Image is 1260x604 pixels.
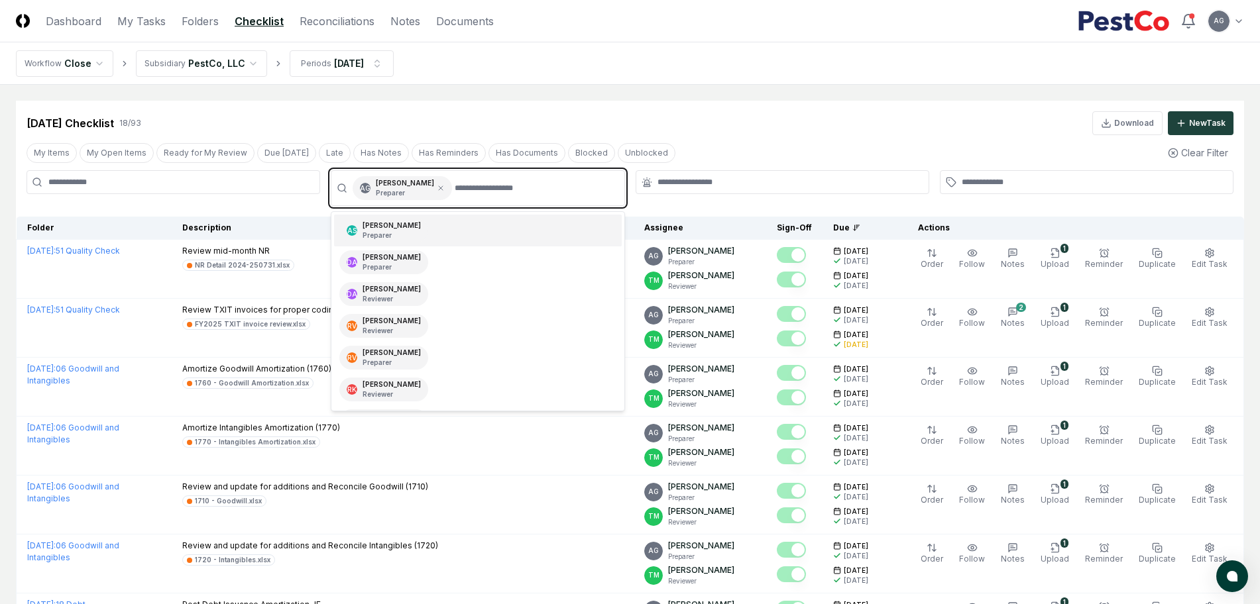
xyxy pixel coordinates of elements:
[290,50,394,77] button: Periods[DATE]
[182,319,310,330] a: FY2025 TXIT invoice review.xlsx
[668,328,734,340] p: [PERSON_NAME]
[80,143,154,163] button: My Open Items
[844,281,868,291] div: [DATE]
[844,541,868,551] span: [DATE]
[1060,479,1068,489] div: 1
[182,13,219,29] a: Folders
[1060,362,1068,371] div: 1
[172,217,634,240] th: Description
[844,399,868,409] div: [DATE]
[921,259,943,269] span: Order
[27,115,114,131] div: [DATE] Checklist
[1136,363,1178,391] button: Duplicate
[1060,421,1068,430] div: 1
[1082,481,1125,509] button: Reminder
[998,363,1027,391] button: Notes
[182,377,314,389] a: 1760 - Goodwill Amortization.xlsx
[1082,304,1125,332] button: Reminder
[347,289,357,299] span: DA
[668,446,734,458] p: [PERSON_NAME]
[844,551,868,561] div: [DATE]
[777,542,806,558] button: Mark complete
[844,492,868,502] div: [DATE]
[17,217,172,240] th: Folder
[844,271,868,281] span: [DATE]
[668,340,734,350] p: Reviewer
[956,245,988,273] button: Follow
[618,143,675,163] button: Unblocked
[119,117,141,129] div: 18 / 93
[300,13,374,29] a: Reconciliations
[1085,318,1123,328] span: Reminder
[1189,422,1230,450] button: Edit Task
[956,481,988,509] button: Follow
[1038,304,1072,332] button: 1Upload
[844,340,868,350] div: [DATE]
[921,377,943,387] span: Order
[956,363,988,391] button: Follow
[1139,495,1176,505] span: Duplicate
[1136,540,1178,568] button: Duplicate
[182,436,320,448] a: 1770 - Intangibles Amortization.xlsx
[347,321,357,331] span: RV
[1189,540,1230,568] button: Edit Task
[668,564,734,576] p: [PERSON_NAME]
[27,423,119,444] a: [DATE]:06 Goodwill and Intangibles
[1060,244,1068,253] div: 1
[1189,117,1226,129] div: New Task
[921,318,943,328] span: Order
[956,540,988,568] button: Follow
[844,448,868,458] span: [DATE]
[195,437,315,447] div: 1770 - Intangibles Amortization.xlsx
[777,247,806,263] button: Mark complete
[363,326,421,336] p: Reviewer
[648,511,659,521] span: TM
[777,306,806,322] button: Mark complete
[959,554,985,564] span: Follow
[353,143,409,163] button: Has Notes
[844,458,868,468] div: [DATE]
[1038,481,1072,509] button: 1Upload
[1041,495,1069,505] span: Upload
[1207,9,1231,33] button: AG
[668,458,734,468] p: Reviewer
[668,540,734,552] p: [PERSON_NAME]
[777,483,806,499] button: Mark complete
[1001,318,1025,328] span: Notes
[1139,318,1176,328] span: Duplicate
[1189,304,1230,332] button: Edit Task
[46,13,101,29] a: Dashboard
[921,436,943,446] span: Order
[844,374,868,384] div: [DATE]
[363,221,421,240] div: [PERSON_NAME]
[1082,422,1125,450] button: Reminder
[1192,318,1228,328] span: Edit Task
[1038,422,1072,450] button: 1Upload
[1192,554,1228,564] span: Edit Task
[1082,540,1125,568] button: Reminder
[1060,303,1068,312] div: 1
[668,281,734,291] p: Reviewer
[390,13,420,29] a: Notes
[1214,16,1224,26] span: AG
[347,385,357,395] span: RK
[918,422,946,450] button: Order
[363,348,421,368] div: [PERSON_NAME]
[1078,11,1170,32] img: PestCo logo
[1139,554,1176,564] span: Duplicate
[907,222,1233,234] div: Actions
[1139,259,1176,269] span: Duplicate
[918,481,946,509] button: Order
[319,143,351,163] button: Late
[648,276,659,285] span: TM
[668,517,734,527] p: Reviewer
[1038,363,1072,391] button: 1Upload
[334,56,364,70] div: [DATE]
[182,481,428,493] p: Review and update for additions and Reconcile Goodwill (1710)
[16,50,394,77] nav: breadcrumb
[668,304,734,316] p: [PERSON_NAME]
[648,546,659,556] span: AG
[363,262,421,272] p: Preparer
[1060,538,1068,548] div: 1
[668,245,734,257] p: [PERSON_NAME]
